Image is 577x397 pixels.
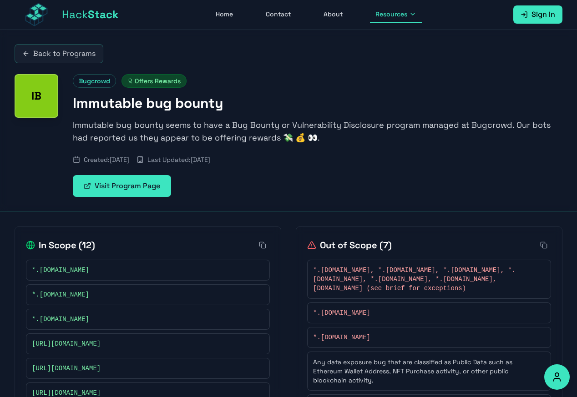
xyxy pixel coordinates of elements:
[73,74,116,88] span: Bugcrowd
[210,6,238,23] a: Home
[15,74,58,118] div: Immutable bug bounty
[73,175,171,197] a: Visit Program Page
[513,5,562,24] a: Sign In
[32,315,89,324] span: *.[DOMAIN_NAME]
[313,266,536,293] span: *.[DOMAIN_NAME], *.[DOMAIN_NAME], *.[DOMAIN_NAME], *.[DOMAIN_NAME], *.[DOMAIN_NAME], *.[DOMAIN_NA...
[121,74,187,88] span: Offers Rewards
[313,333,370,342] span: *.[DOMAIN_NAME]
[32,364,101,373] span: [URL][DOMAIN_NAME]
[531,9,555,20] span: Sign In
[84,155,129,164] span: Created: [DATE]
[32,339,101,348] span: [URL][DOMAIN_NAME]
[370,6,422,23] button: Resources
[73,95,562,111] h1: Immutable bug bounty
[544,364,570,390] button: Accessibility Options
[313,308,370,317] span: *.[DOMAIN_NAME]
[537,238,551,252] button: Copy all out-of-scope items
[32,266,89,275] span: *.[DOMAIN_NAME]
[26,239,95,251] h2: In Scope ( 12 )
[313,357,536,385] span: Any data exposure bug that are classified as Public Data such as Ethereum Wallet Address, NFT Pur...
[255,238,270,252] button: Copy all in-scope items
[375,10,407,19] span: Resources
[15,44,103,63] a: Back to Programs
[147,155,210,164] span: Last Updated: [DATE]
[62,7,119,22] span: Hack
[88,7,119,21] span: Stack
[318,6,348,23] a: About
[32,290,89,299] span: *.[DOMAIN_NAME]
[260,6,296,23] a: Contact
[73,119,562,144] p: Immutable bug bounty seems to have a Bug Bounty or Vulnerability Disclosure program managed at Bu...
[307,239,392,251] h2: Out of Scope ( 7 )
